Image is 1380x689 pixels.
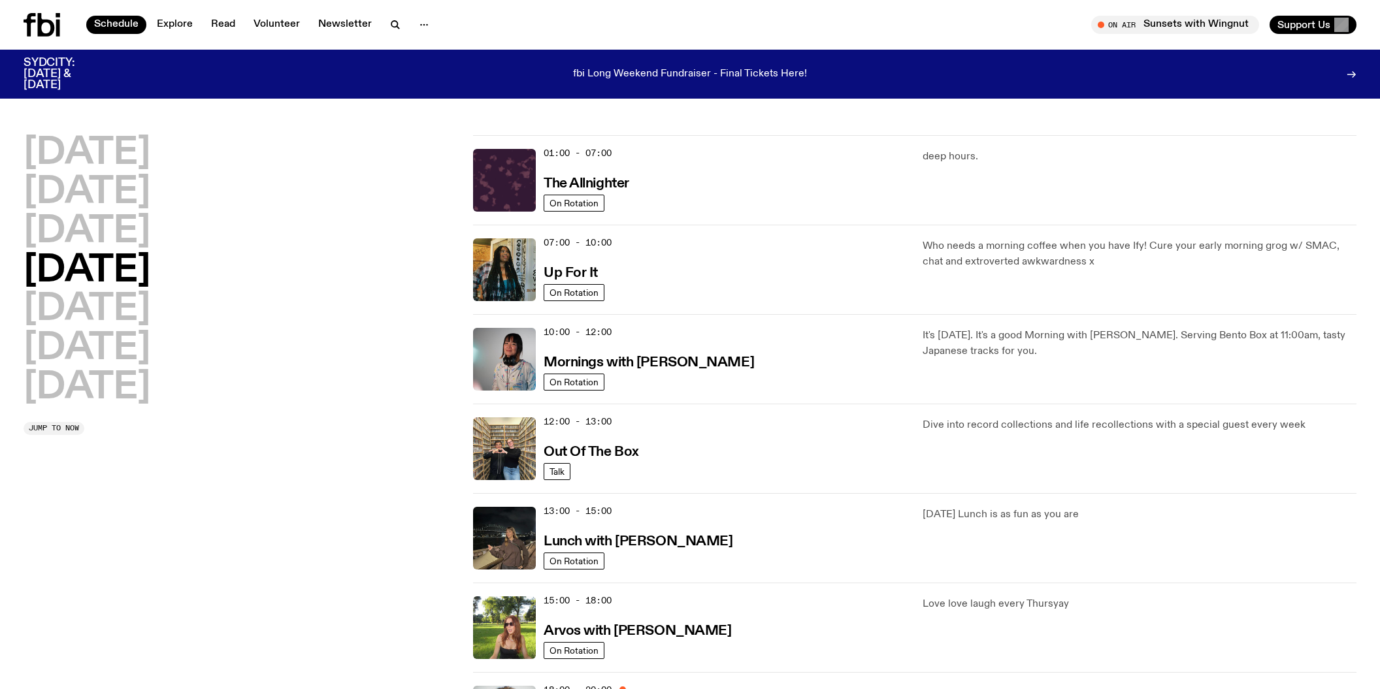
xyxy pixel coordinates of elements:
a: On Rotation [544,642,604,659]
a: Volunteer [246,16,308,34]
a: On Rotation [544,553,604,569]
span: 13:00 - 15:00 [544,505,612,517]
span: On Rotation [550,377,599,387]
a: Talk [544,463,570,480]
h3: Mornings with [PERSON_NAME] [544,356,754,370]
p: Love love laugh every Thursyay [923,596,1356,612]
h3: Out Of The Box [544,445,639,459]
img: Matt and Kate stand in the music library and make a heart shape with one hand each. [473,417,536,480]
a: Newsletter [310,16,380,34]
a: On Rotation [544,284,604,301]
a: Schedule [86,16,146,34]
button: Support Us [1270,16,1356,34]
button: [DATE] [24,135,150,172]
a: Lunch with [PERSON_NAME] [544,532,732,549]
span: 01:00 - 07:00 [544,147,612,159]
p: It's [DATE]. It's a good Morning with [PERSON_NAME]. Serving Bento Box at 11:00am, tasty Japanese... [923,328,1356,359]
img: Izzy Page stands above looking down at Opera Bar. She poses in front of the Harbour Bridge in the... [473,507,536,569]
h3: Arvos with [PERSON_NAME] [544,624,731,638]
a: On Rotation [544,374,604,391]
a: Read [203,16,243,34]
span: Support Us [1277,19,1330,31]
span: On Rotation [550,288,599,298]
p: Who needs a morning coffee when you have Ify! Cure your early morning grog w/ SMAC, chat and extr... [923,238,1356,270]
span: On Rotation [550,556,599,566]
p: deep hours. [923,149,1356,165]
h3: Up For It [544,266,598,280]
h3: The Allnighter [544,177,629,191]
a: Up For It [544,264,598,280]
h3: Lunch with [PERSON_NAME] [544,535,732,549]
a: The Allnighter [544,174,629,191]
a: On Rotation [544,195,604,212]
a: Mornings with [PERSON_NAME] [544,353,754,370]
button: [DATE] [24,214,150,250]
span: 15:00 - 18:00 [544,594,612,607]
button: On AirSunsets with Wingnut [1091,16,1259,34]
a: Explore [149,16,201,34]
button: [DATE] [24,370,150,406]
span: On Rotation [550,646,599,656]
img: Lizzie Bowles is sitting in a bright green field of grass, with dark sunglasses and a black top. ... [473,596,536,659]
h3: SYDCITY: [DATE] & [DATE] [24,57,107,91]
span: Talk [550,467,565,477]
span: On Rotation [550,199,599,208]
span: 07:00 - 10:00 [544,236,612,249]
button: [DATE] [24,291,150,328]
button: [DATE] [24,330,150,367]
a: Out Of The Box [544,443,639,459]
p: fbi Long Weekend Fundraiser - Final Tickets Here! [573,69,807,80]
button: Jump to now [24,422,84,435]
p: [DATE] Lunch is as fun as you are [923,507,1356,522]
img: Ify - a Brown Skin girl with black braided twists, looking up to the side with her tongue stickin... [473,238,536,301]
span: Jump to now [29,425,79,432]
a: Arvos with [PERSON_NAME] [544,622,731,638]
span: 12:00 - 13:00 [544,415,612,428]
span: 10:00 - 12:00 [544,326,612,338]
button: [DATE] [24,253,150,289]
button: [DATE] [24,174,150,211]
p: Dive into record collections and life recollections with a special guest every week [923,417,1356,433]
img: Kana Frazer is smiling at the camera with her head tilted slightly to her left. She wears big bla... [473,328,536,391]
